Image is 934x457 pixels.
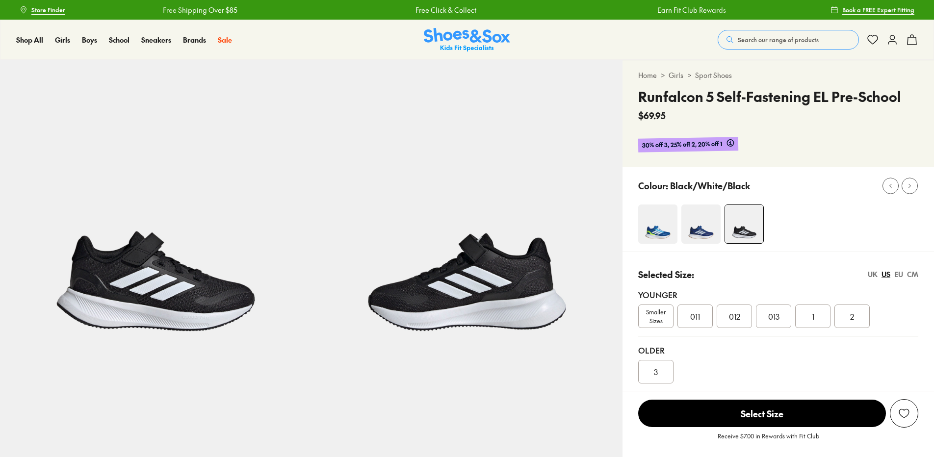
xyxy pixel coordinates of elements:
[152,5,227,15] a: Free Shipping Over $85
[718,432,819,449] p: Receive $7.00 in Rewards with Fit Club
[850,310,854,322] span: 2
[638,70,918,80] div: > >
[894,269,903,279] div: EU
[690,310,700,322] span: 011
[882,269,890,279] div: US
[311,60,623,371] img: 5-498539_1
[638,399,886,428] button: Select Size
[718,30,859,50] button: Search our range of products
[16,35,43,45] a: Shop All
[638,400,886,427] span: Select Size
[638,289,918,301] div: Younger
[738,35,819,44] span: Search our range of products
[768,310,779,322] span: 013
[642,139,723,150] span: 30% off 3, 25% off 2, 20% off 1
[424,28,510,52] img: SNS_Logo_Responsive.svg
[812,310,814,322] span: 1
[842,5,914,14] span: Book a FREE Expert Fitting
[55,35,70,45] a: Girls
[890,399,918,428] button: Add to Wishlist
[20,1,65,19] a: Store Finder
[638,70,657,80] a: Home
[141,35,171,45] a: Sneakers
[424,28,510,52] a: Shoes & Sox
[109,35,130,45] a: School
[729,310,740,322] span: 012
[868,269,878,279] div: UK
[638,344,918,356] div: Older
[218,35,232,45] a: Sale
[82,35,97,45] a: Boys
[638,109,666,122] span: $69.95
[638,204,677,244] img: 4-548202_1
[670,179,750,192] p: Black/White/Black
[638,179,668,192] p: Colour:
[31,5,65,14] span: Store Finder
[725,205,763,243] img: 4-498538_1
[695,70,732,80] a: Sport Shoes
[654,366,658,378] span: 3
[907,269,918,279] div: CM
[638,268,694,281] p: Selected Size:
[647,5,715,15] a: Earn Fit Club Rewards
[681,204,721,244] img: 4-524336_1
[183,35,206,45] a: Brands
[669,70,683,80] a: Girls
[830,1,914,19] a: Book a FREE Expert Fitting
[638,86,901,107] h4: Runfalcon 5 Self-Fastening EL Pre-School
[639,307,673,325] span: Smaller Sizes
[405,5,466,15] a: Free Click & Collect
